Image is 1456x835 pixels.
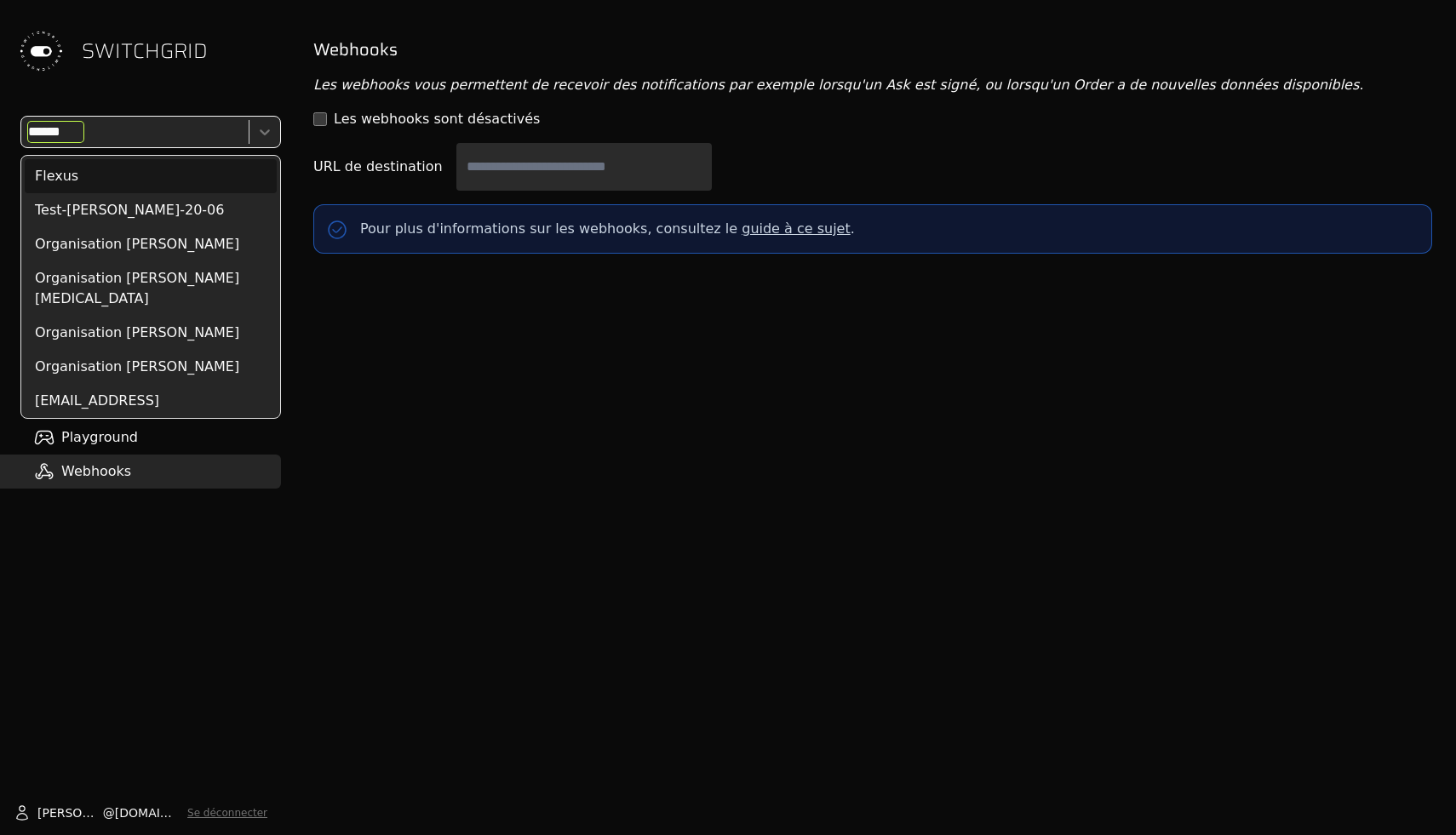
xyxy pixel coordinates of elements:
[25,261,277,316] div: Organisation [PERSON_NAME][MEDICAL_DATA]
[25,384,277,438] div: [EMAIL_ADDRESS][DOMAIN_NAME]
[25,193,277,227] div: Test-[PERSON_NAME]-20-06
[14,24,68,78] img: Switchgrid Logo
[115,804,181,821] span: [DOMAIN_NAME]
[313,75,1432,95] p: Les webhooks vous permettent de recevoir des notifications par exemple lorsqu'un Ask est signé, o...
[103,804,115,821] span: @
[25,316,277,350] div: Organisation [PERSON_NAME]
[187,806,267,820] button: Se déconnecter
[25,159,277,193] div: Flexus
[25,227,277,261] div: Organisation [PERSON_NAME]
[37,804,103,821] span: [PERSON_NAME]
[742,220,850,237] a: guide à ce sujet
[82,37,208,65] span: SWITCHGRID
[360,219,855,239] p: Pour plus d'informations sur les webhooks, consultez le .
[25,350,277,384] div: Organisation [PERSON_NAME]
[313,37,1432,61] h2: Webhooks
[334,109,540,129] label: Les webhooks sont désactivés
[313,157,443,177] label: URL de destination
